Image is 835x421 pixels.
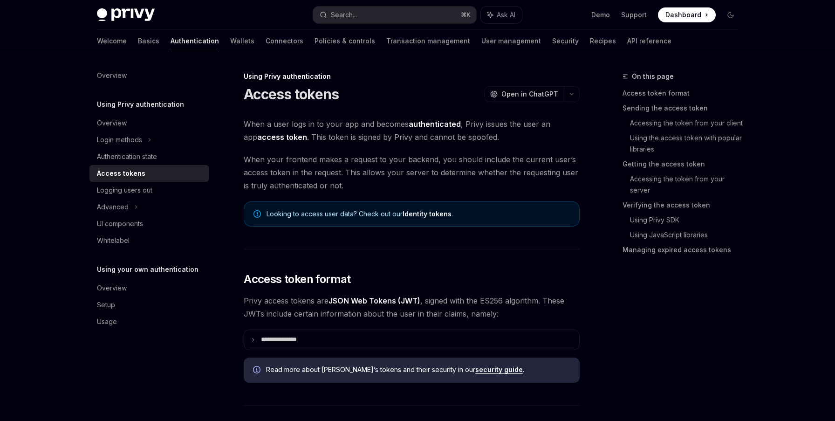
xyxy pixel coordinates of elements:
svg: Info [253,366,262,375]
a: Getting the access token [623,157,746,172]
a: Welcome [97,30,127,52]
a: Overview [89,67,209,84]
span: When a user logs in to your app and becomes , Privy issues the user an app . This token is signed... [244,117,580,144]
h5: Using Privy authentication [97,99,184,110]
a: JSON Web Tokens (JWT) [329,296,420,306]
a: API reference [627,30,671,52]
img: dark logo [97,8,155,21]
a: User management [481,30,541,52]
a: Transaction management [386,30,470,52]
a: Logging users out [89,182,209,199]
a: Managing expired access tokens [623,242,746,257]
div: Authentication state [97,151,157,162]
span: On this page [632,71,674,82]
a: Connectors [266,30,303,52]
a: Dashboard [658,7,716,22]
button: Search...⌘K [313,7,476,23]
h1: Access tokens [244,86,339,103]
a: Policies & controls [315,30,375,52]
a: Support [621,10,647,20]
div: Usage [97,316,117,327]
a: Access tokens [89,165,209,182]
a: Verifying the access token [623,198,746,213]
strong: authenticated [409,119,461,129]
a: Setup [89,297,209,313]
span: ⌘ K [461,11,471,19]
span: Read more about [PERSON_NAME]’s tokens and their security in our . [266,365,570,374]
span: Open in ChatGPT [501,90,558,99]
a: Sending the access token [623,101,746,116]
div: Setup [97,299,115,311]
h5: Using your own authentication [97,264,198,275]
svg: Note [253,210,261,218]
div: Access tokens [97,168,145,179]
span: Dashboard [665,10,701,20]
a: Access token format [623,86,746,101]
strong: access token [257,132,307,142]
div: Advanced [97,201,129,213]
div: Logging users out [97,185,152,196]
a: Security [552,30,579,52]
div: Using Privy authentication [244,72,580,81]
a: Basics [138,30,159,52]
a: Using JavaScript libraries [630,228,746,242]
div: Login methods [97,134,142,145]
a: Demo [591,10,610,20]
span: Access token format [244,272,351,287]
div: Overview [97,117,127,129]
a: UI components [89,215,209,232]
a: security guide [475,366,523,374]
div: Search... [331,9,357,21]
a: Usage [89,313,209,330]
span: When your frontend makes a request to your backend, you should include the current user’s access ... [244,153,580,192]
div: UI components [97,218,143,229]
a: Using Privy SDK [630,213,746,228]
button: Ask AI [481,7,522,23]
a: Overview [89,115,209,131]
div: Whitelabel [97,235,130,246]
span: Ask AI [497,10,515,20]
a: Identity tokens [403,210,452,218]
button: Toggle dark mode [723,7,738,22]
a: Accessing the token from your server [630,172,746,198]
a: Authentication [171,30,219,52]
a: Wallets [230,30,254,52]
button: Open in ChatGPT [484,86,564,102]
a: Authentication state [89,148,209,165]
a: Accessing the token from your client [630,116,746,131]
span: Privy access tokens are , signed with the ES256 algorithm. These JWTs include certain information... [244,294,580,320]
a: Recipes [590,30,616,52]
div: Overview [97,70,127,81]
a: Whitelabel [89,232,209,249]
span: Looking to access user data? Check out our . [267,209,570,219]
div: Overview [97,283,127,294]
a: Using the access token with popular libraries [630,131,746,157]
a: Overview [89,280,209,297]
